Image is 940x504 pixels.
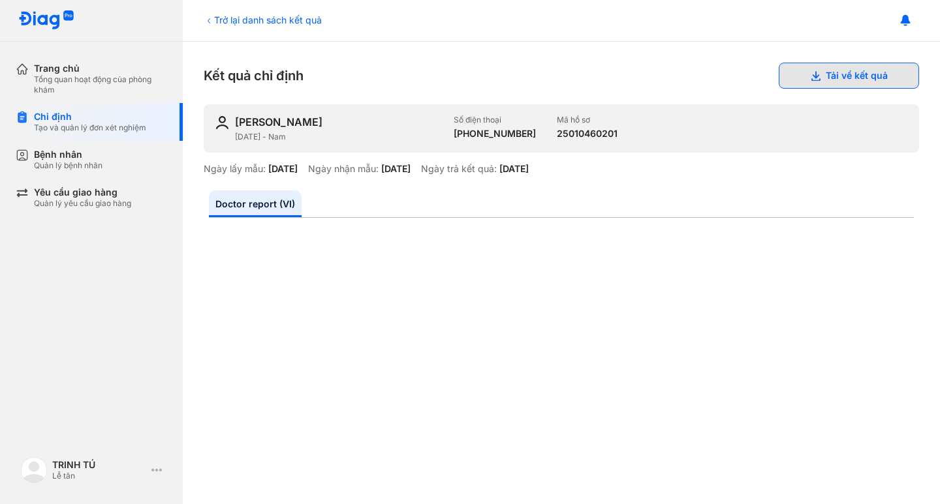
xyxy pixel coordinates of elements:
[779,63,919,89] button: Tải về kết quả
[34,123,146,133] div: Tạo và quản lý đơn xét nghiệm
[34,63,167,74] div: Trang chủ
[204,163,266,175] div: Ngày lấy mẫu:
[235,115,322,129] div: [PERSON_NAME]
[204,13,322,27] div: Trở lại danh sách kết quả
[52,459,146,471] div: TRINH TÚ
[18,10,74,31] img: logo
[235,132,443,142] div: [DATE] - Nam
[454,115,536,125] div: Số điện thoại
[34,111,146,123] div: Chỉ định
[557,128,618,140] div: 25010460201
[268,163,298,175] div: [DATE]
[34,74,167,95] div: Tổng quan hoạt động của phòng khám
[34,198,131,209] div: Quản lý yêu cầu giao hàng
[34,149,102,160] div: Bệnh nhân
[214,115,230,130] img: user-icon
[52,471,146,481] div: Lễ tân
[499,163,529,175] div: [DATE]
[557,115,618,125] div: Mã hồ sơ
[34,160,102,171] div: Quản lý bệnh nhân
[21,457,47,483] img: logo
[381,163,411,175] div: [DATE]
[421,163,497,175] div: Ngày trả kết quả:
[454,128,536,140] div: [PHONE_NUMBER]
[34,186,131,198] div: Yêu cầu giao hàng
[209,190,302,217] a: Doctor report (VI)
[308,163,379,175] div: Ngày nhận mẫu:
[204,63,919,89] div: Kết quả chỉ định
